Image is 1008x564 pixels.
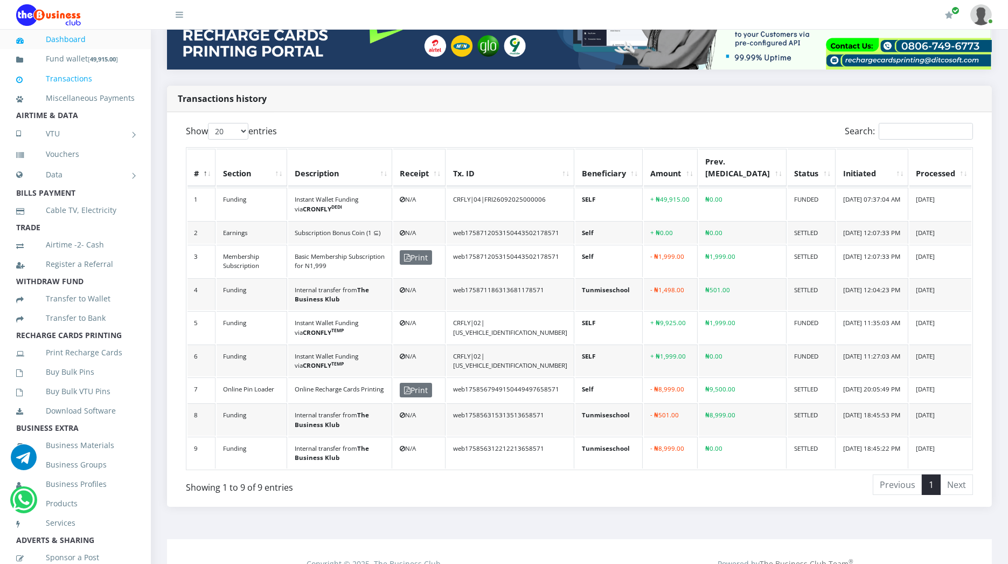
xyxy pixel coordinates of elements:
[644,278,698,311] td: - ₦1,498.00
[16,306,135,331] a: Transfer to Bank
[187,377,215,402] td: 7
[845,123,973,140] label: Search:
[393,188,446,220] td: N/A
[644,377,698,402] td: - ₦8,999.00
[295,411,369,428] b: The Business Klub
[12,495,34,513] a: Chat for support
[575,188,643,220] td: SELF
[788,221,835,244] td: SETTLED
[393,345,446,377] td: N/A
[16,46,135,72] a: Fund wallet[49,915.00]
[217,345,287,377] td: Funding
[186,123,277,140] label: Show entries
[909,278,971,311] td: [DATE]
[699,311,787,343] td: ₦1,999.00
[217,278,287,311] td: Funding
[16,433,135,458] a: Business Materials
[90,55,116,63] b: 49,915.00
[837,437,908,469] td: [DATE] 18:45:22 PM
[788,345,835,377] td: FUNDED
[575,377,643,402] td: Self
[644,403,698,436] td: - ₦501.00
[575,149,643,187] th: Beneficiary: activate to sort column ascending
[288,437,392,469] td: Internal transfer from
[909,311,971,343] td: [DATE]
[909,149,971,187] th: Processed: activate to sort column ascending
[447,221,574,244] td: web1758712053150443502178571
[217,377,287,402] td: Online Pin Loader
[699,437,787,469] td: ₦0.00
[788,311,835,343] td: FUNDED
[644,311,698,343] td: + ₦9,925.00
[909,377,971,402] td: [DATE]
[393,149,446,187] th: Receipt: activate to sort column ascending
[837,278,908,311] td: [DATE] 12:04:23 PM
[16,472,135,497] a: Business Profiles
[16,232,135,257] a: Airtime -2- Cash
[644,149,698,187] th: Amount: activate to sort column ascending
[699,278,787,311] td: ₦501.00
[187,149,215,187] th: #: activate to sort column descending
[951,6,960,15] span: Renew/Upgrade Subscription
[909,437,971,469] td: [DATE]
[922,474,941,495] a: 1
[295,286,369,303] b: The Business Klub
[303,361,344,369] b: CRONFLY
[575,278,643,311] td: Tunmiseschool
[400,383,432,397] span: Print
[909,188,971,220] td: [DATE]
[575,403,643,436] td: Tunmiseschool
[288,311,392,343] td: Instant Wallet Funding via
[447,149,574,187] th: Tx. ID: activate to sort column ascending
[187,245,215,277] td: 3
[575,245,643,277] td: Self
[447,403,574,436] td: web175856315313513658571
[288,221,392,244] td: Subscription Bonus Coin (1 ⊆)
[447,437,574,469] td: web175856312212213658571
[16,86,135,111] a: Miscellaneous Payments
[217,245,287,277] td: Membership Subscription
[288,188,392,220] td: Instant Wallet Funding via
[208,123,248,140] select: Showentries
[393,437,446,469] td: N/A
[575,345,643,377] td: SELF
[575,437,643,469] td: Tunmiseschool
[288,245,392,277] td: Basic Membership Subscription for N1,999
[16,161,135,188] a: Data
[837,149,908,187] th: Initiated: activate to sort column ascending
[788,245,835,277] td: SETTLED
[699,149,787,187] th: Prev. Bal: activate to sort column ascending
[16,340,135,365] a: Print Recharge Cards
[699,188,787,220] td: ₦0.00
[288,377,392,402] td: Online Recharge Cards Printing
[303,328,344,336] b: CRONFLY
[187,188,215,220] td: 1
[16,198,135,223] a: Cable TV, Electricity
[699,403,787,436] td: ₦8,999.00
[837,311,908,343] td: [DATE] 11:35:03 AM
[16,120,135,147] a: VTU
[16,491,135,516] a: Products
[178,93,267,105] strong: Transactions history
[644,345,698,377] td: + ₦1,999.00
[909,403,971,436] td: [DATE]
[16,286,135,311] a: Transfer to Wallet
[288,278,392,311] td: Internal transfer from
[11,452,37,470] a: Chat for support
[575,311,643,343] td: SELF
[288,345,392,377] td: Instant Wallet Funding via
[575,221,643,244] td: Self
[699,221,787,244] td: ₦0.00
[447,377,574,402] td: web1758567949150449497658571
[393,311,446,343] td: N/A
[16,252,135,277] a: Register a Referral
[644,221,698,244] td: + ₦0.00
[970,4,992,25] img: User
[788,377,835,402] td: SETTLED
[393,221,446,244] td: N/A
[447,311,574,343] td: CRFLY|02|[US_VEHICLE_IDENTIFICATION_NUMBER]
[788,403,835,436] td: SETTLED
[16,142,135,167] a: Vouchers
[400,250,432,265] span: Print
[788,149,835,187] th: Status: activate to sort column ascending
